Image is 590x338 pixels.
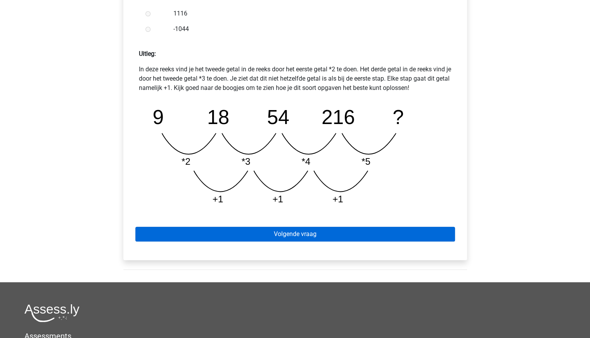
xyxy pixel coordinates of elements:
[322,105,355,128] tspan: 216
[207,105,229,128] tspan: 18
[24,304,80,322] img: Assessly logo
[267,105,289,128] tspan: 54
[135,227,455,241] a: Volgende vraag
[212,194,223,204] tspan: +1
[272,194,283,204] tspan: +1
[173,9,442,18] label: 1116
[332,194,343,204] tspan: +1
[173,24,442,34] label: -1044
[139,65,452,93] p: In deze reeks vind je het tweede getal in de reeks door het eerste getal *2 te doen. Het derde ge...
[139,50,156,57] strong: Uitleg:
[393,105,404,128] tspan: ?
[152,105,164,128] tspan: 9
